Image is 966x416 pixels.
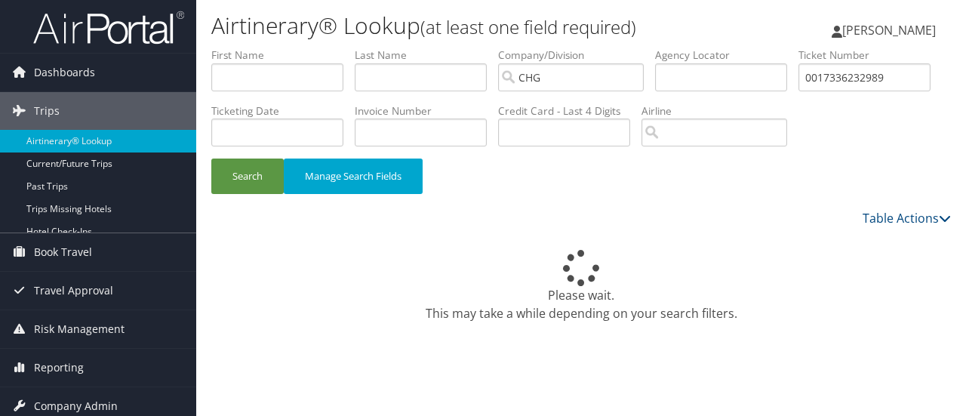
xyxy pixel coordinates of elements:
[655,48,798,63] label: Agency Locator
[33,10,184,45] img: airportal-logo.png
[498,103,641,119] label: Credit Card - Last 4 Digits
[34,233,92,271] span: Book Travel
[34,54,95,91] span: Dashboards
[355,103,498,119] label: Invoice Number
[211,159,284,194] button: Search
[34,272,113,310] span: Travel Approval
[832,8,951,53] a: [PERSON_NAME]
[284,159,423,194] button: Manage Search Fields
[211,10,704,42] h1: Airtinerary® Lookup
[211,48,355,63] label: First Name
[498,48,655,63] label: Company/Division
[863,210,951,226] a: Table Actions
[641,103,798,119] label: Airline
[34,310,125,348] span: Risk Management
[798,48,942,63] label: Ticket Number
[34,92,60,130] span: Trips
[420,14,636,39] small: (at least one field required)
[355,48,498,63] label: Last Name
[34,349,84,387] span: Reporting
[842,22,936,39] span: [PERSON_NAME]
[211,103,355,119] label: Ticketing Date
[211,250,951,322] div: Please wait. This may take a while depending on your search filters.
